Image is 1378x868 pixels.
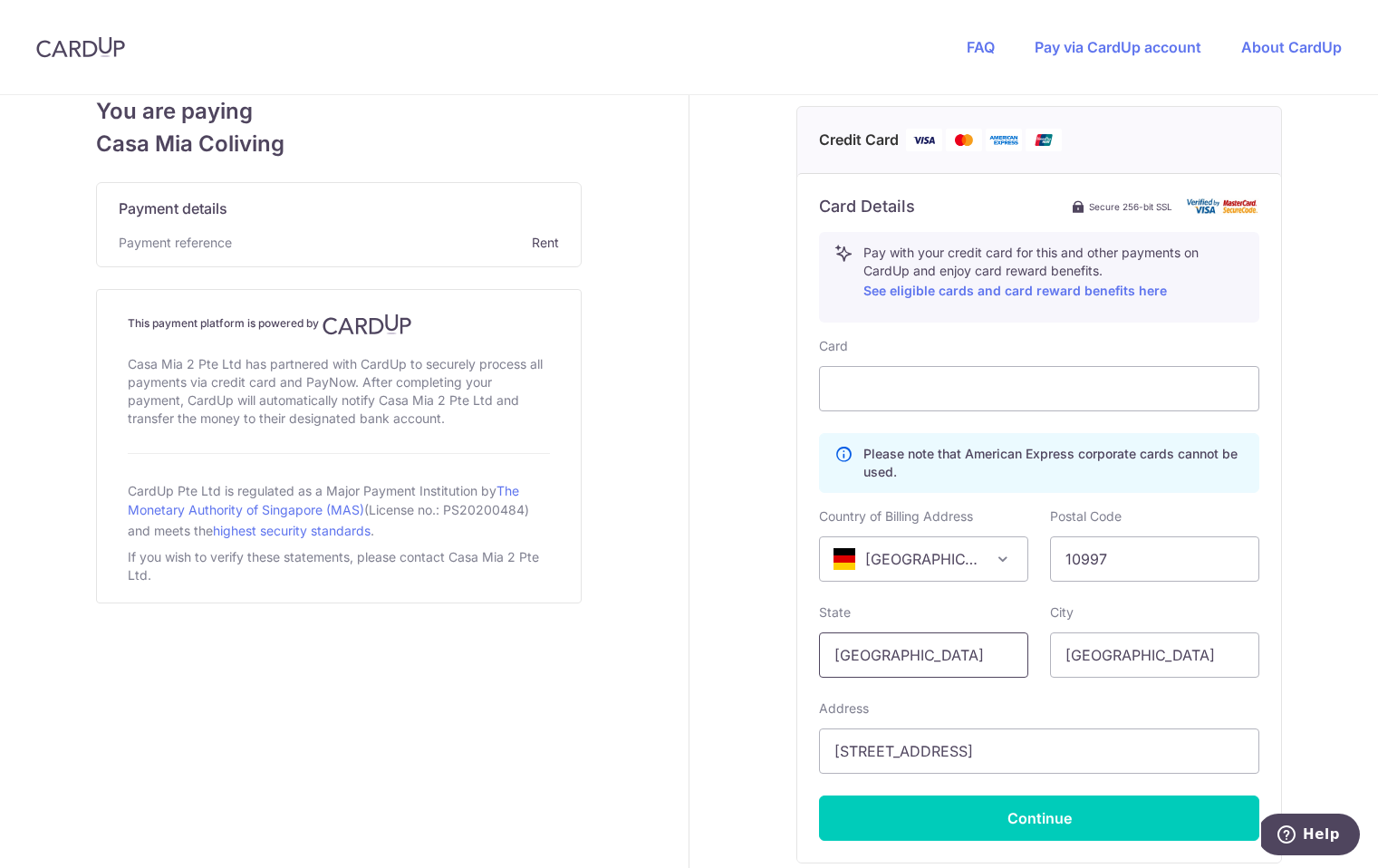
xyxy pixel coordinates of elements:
[239,234,559,252] span: Rent
[128,545,550,588] div: If you wish to verify these statements, please contact Casa Mia 2 Pte Ltd.
[906,129,942,151] img: Visa
[128,476,550,545] div: CardUp Pte Ltd is regulated as a Major Payment Institution by (License no.: PS20200484) and meets...
[1026,129,1062,151] img: Union Pay
[834,378,1244,400] iframe: To enrich screen reader interactions, please activate Accessibility in Grammarly extension settings
[1050,603,1074,622] label: City
[1241,38,1342,56] a: About CardUp
[819,196,915,217] h6: Card Details
[1261,814,1360,859] iframe: Opens a widget where you can find more information
[946,129,982,151] img: Mastercard
[819,507,973,526] label: Country of Billing Address
[128,352,550,431] div: Casa Mia 2 Pte Ltd has partnered with CardUp to securely process all payments via credit card and...
[819,337,848,355] label: Card
[323,313,411,335] img: CardUp
[119,234,232,252] span: Payment reference
[1050,536,1259,582] input: Example 123456
[820,537,1027,581] span: Germany
[863,244,1244,302] p: Pay with your credit card for this and other payments on CardUp and enjoy card reward benefits.
[213,523,371,538] a: highest security standards
[819,603,851,622] label: State
[1035,38,1201,56] a: Pay via CardUp account
[863,283,1167,298] a: See eligible cards and card reward benefits here
[819,536,1028,582] span: Germany
[819,129,899,151] span: Credit Card
[986,129,1022,151] img: American Express
[119,198,227,219] span: Payment details
[1050,507,1122,526] label: Postal Code
[1089,199,1172,214] span: Secure 256-bit SSL
[819,699,869,718] label: Address
[36,36,125,58] img: CardUp
[1187,198,1259,214] img: card secure
[819,796,1259,841] button: Continue
[96,95,582,128] span: You are paying
[96,128,582,160] span: Casa Mia Coliving
[967,38,995,56] a: FAQ
[128,313,550,335] h4: This payment platform is powered by
[863,445,1244,481] p: Please note that American Express corporate cards cannot be used.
